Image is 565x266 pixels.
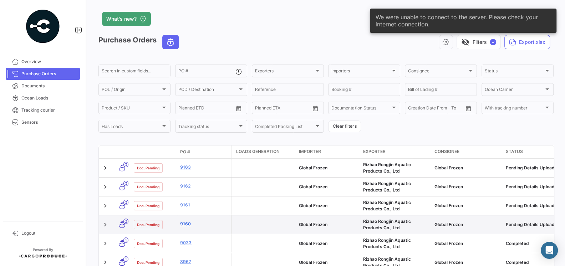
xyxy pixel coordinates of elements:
a: Sensors [6,116,80,128]
span: Importers [331,70,391,75]
span: Doc. Pending [137,165,159,171]
span: We were unable to connect to the server. Please check your internet connection. [376,14,551,28]
a: Expand/Collapse Row [102,221,109,228]
span: POL / Origin [102,88,161,93]
datatable-header-cell: PO # [177,146,231,158]
span: Exporters [255,70,314,75]
img: powered-by.png [25,9,61,44]
a: 9033 [180,240,228,246]
button: Clear filters [328,121,361,132]
datatable-header-cell: Transport mode [113,149,131,155]
span: Loads generation [236,148,280,155]
span: Product / SKU [102,107,161,112]
span: Global Frozen [299,260,327,265]
span: Global Frozen [434,165,463,170]
span: Logout [21,230,77,236]
span: Rizhao Rongjin Aquatic Products Co., Ltd [363,200,411,211]
button: Open calendar [310,103,321,114]
a: Expand/Collapse Row [102,183,109,190]
span: 1 [123,256,128,262]
span: Ocean Loads [21,95,77,101]
input: From [408,107,418,112]
a: Ocean Loads [6,92,80,104]
span: Rizhao Rongjin Aquatic Products Co., Ltd [363,162,411,174]
span: Documents [21,83,77,89]
span: Global Frozen [299,184,327,189]
button: Export.xlsx [504,35,550,49]
span: 1 [123,237,128,243]
a: Documents [6,80,80,92]
span: Global Frozen [299,165,327,170]
input: To [193,107,219,112]
span: Global Frozen [434,241,463,246]
h3: Purchase Orders [98,35,181,49]
span: visibility_off [461,38,470,46]
span: Exporter [363,148,386,155]
a: Tracking courier [6,104,80,116]
span: Rizhao Rongjin Aquatic Products Co., Ltd [363,181,411,193]
a: Expand/Collapse Row [102,259,109,266]
span: Global Frozen [434,184,463,189]
a: Expand/Collapse Row [102,202,109,209]
button: Open calendar [233,103,244,114]
span: Global Frozen [434,222,463,227]
datatable-header-cell: Doc. Status [131,149,177,155]
input: To [423,107,449,112]
span: Has Loads [102,125,161,130]
datatable-header-cell: Loads generation [232,145,296,158]
span: POD / Destination [178,88,238,93]
span: Tracking courier [21,107,77,113]
span: Global Frozen [299,241,327,246]
span: Doc. Pending [137,241,159,246]
span: 0 [123,219,128,224]
span: Global Frozen [434,203,463,208]
a: Purchase Orders [6,68,80,80]
a: 9163 [180,164,228,170]
span: Doc. Pending [137,184,159,190]
span: Status [485,70,544,75]
span: ✓ [490,39,496,45]
a: 9162 [180,183,228,189]
a: Expand/Collapse Row [102,164,109,172]
span: Overview [21,58,77,65]
span: 0 [123,162,128,167]
input: From [255,107,265,112]
span: Documentation Status [331,107,391,112]
span: Tracking status [178,125,238,130]
span: Rizhao Rongjin Aquatic Products Co., Ltd [363,237,411,249]
span: Consignee [408,70,467,75]
span: 0 [123,181,128,186]
span: What's new? [106,15,137,22]
input: From [178,107,188,112]
datatable-header-cell: Importer [296,145,360,158]
span: Status [506,148,523,155]
span: Purchase Orders [21,71,77,77]
span: Global Frozen [434,260,463,265]
button: Ocean [163,35,178,49]
button: What's new? [102,12,151,26]
span: 0 [123,200,128,205]
button: visibility_offFilters✓ [457,35,501,49]
span: Sensors [21,119,77,126]
datatable-header-cell: Consignee [432,145,503,158]
a: Overview [6,56,80,68]
span: Doc. Pending [137,222,159,227]
datatable-header-cell: Exporter [360,145,432,158]
div: Abrir Intercom Messenger [541,242,558,259]
span: Global Frozen [299,203,327,208]
button: Open calendar [463,103,474,114]
span: Consignee [434,148,459,155]
span: Doc. Pending [137,260,159,265]
a: 9161 [180,202,228,208]
span: Importer [299,148,321,155]
a: 9160 [180,221,228,227]
span: With tracking number [485,107,544,112]
span: Completed Packing List [255,125,314,130]
span: Rizhao Rongjin Aquatic Products Co., Ltd [363,219,411,230]
input: To [270,107,296,112]
span: PO # [180,149,190,155]
a: 8967 [180,259,228,265]
span: Doc. Pending [137,203,159,209]
span: Global Frozen [299,222,327,227]
span: Ocean Carrier [485,88,544,93]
